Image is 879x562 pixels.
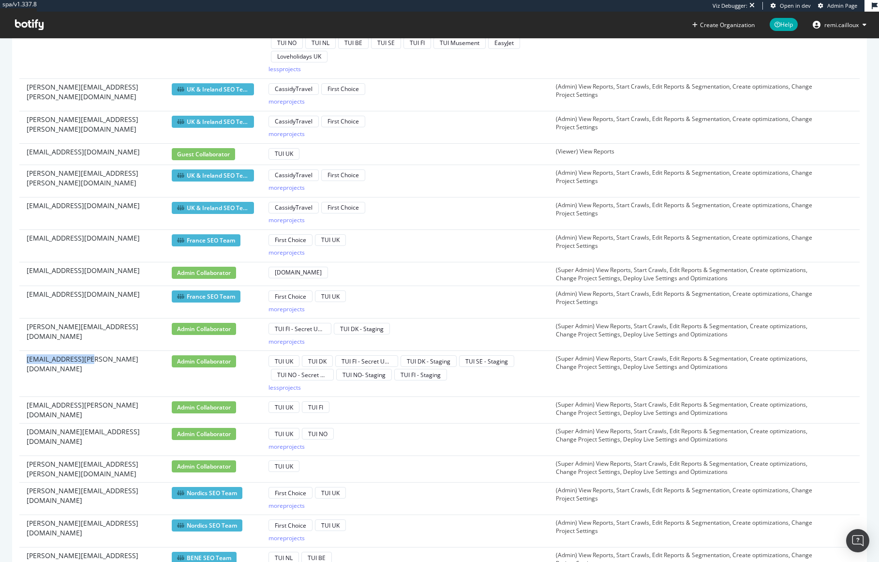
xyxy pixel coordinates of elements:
div: TUI Musement [440,39,479,47]
div: more projects [268,130,305,138]
a: TUI DK - Staging [334,325,390,333]
div: less projects [268,383,301,392]
button: TUI DK - Staging [401,355,457,367]
div: TUI FI - Secret URLs [342,357,392,365]
td: (Admin) View Reports, Start Crawls, Edit Reports & Segmentation, Create optimizations, Change Pro... [549,111,836,143]
div: TUI FI - Secret URLs [275,325,325,333]
span: [EMAIL_ADDRESS][PERSON_NAME][DOMAIN_NAME] [27,354,157,374]
a: TUI BE [301,554,332,562]
a: TUI NL [305,39,336,47]
span: [EMAIL_ADDRESS][DOMAIN_NAME] [27,266,140,275]
div: First Choice [275,292,306,301]
button: First Choice [321,169,365,181]
span: UK & Ireland SEO Team [172,116,254,128]
span: [EMAIL_ADDRESS][DOMAIN_NAME] [27,289,140,299]
span: [PERSON_NAME][EMAIL_ADDRESS][PERSON_NAME][DOMAIN_NAME] [27,82,157,102]
div: EasyJet [494,39,514,47]
button: TUI UK [315,234,346,246]
span: [PERSON_NAME][EMAIL_ADDRESS][DOMAIN_NAME] [27,518,157,538]
a: CassidyTravel [268,85,319,93]
button: moreprojects [268,303,305,315]
button: TUI FI - Secret URLs [335,355,398,367]
button: TUI FI - Secret URLs [268,323,331,334]
button: TUI UK [268,460,299,472]
span: [EMAIL_ADDRESS][DOMAIN_NAME] [27,147,140,157]
a: TUI FI - Staging [394,371,447,379]
span: admin collaborator [172,460,236,472]
button: TUI SE [371,37,401,49]
button: TUI NO [302,428,334,440]
div: TUI NO - Secret URLs [277,371,328,379]
a: TUI DK [302,357,333,365]
div: TUI BE [344,39,362,47]
a: TUI NL [268,554,299,562]
div: more projects [268,248,305,257]
a: TUI FI [403,39,431,47]
a: TUI FI - Secret URLs [268,325,331,333]
button: TUI DK [302,355,333,367]
td: (Admin) View Reports, Start Crawls, Edit Reports & Segmentation, Create optimizations, Change Pro... [549,197,836,229]
a: TUI SE [371,39,401,47]
div: TUI NO [308,430,328,438]
button: Create Organization [692,20,755,30]
a: TUI NO- Staging [336,371,392,379]
span: [PERSON_NAME][EMAIL_ADDRESS][DOMAIN_NAME] [27,486,157,505]
a: TUI UK [268,150,299,158]
a: TUI NO - Secret URLs [271,371,334,379]
a: First Choice [321,203,365,212]
a: TUI UK [268,430,299,438]
div: TUI UK [321,521,340,530]
a: Admin Page [818,2,857,10]
button: TUI NO- Staging [336,369,392,380]
div: more projects [268,442,305,451]
div: TUI FI [410,39,425,47]
div: First Choice [328,85,359,93]
td: (Super Admin) View Reports, Start Crawls, Edit Reports & Segmentation, Create optimizations, Chan... [549,397,836,424]
button: TUI UK [315,519,346,531]
button: CassidyTravel [268,202,319,213]
div: TUI UK [275,357,293,365]
button: First Choice [268,519,313,531]
button: TUI NO - Secret URLs [271,369,334,380]
div: Viz Debugger: [713,2,747,10]
span: [EMAIL_ADDRESS][DOMAIN_NAME] [27,201,140,211]
button: TUI NL [305,37,336,49]
a: TUI UK [315,489,346,497]
div: less projects [268,65,301,73]
button: First Choice [321,202,365,213]
span: [PERSON_NAME][EMAIL_ADDRESS][PERSON_NAME][DOMAIN_NAME] [27,115,157,134]
button: TUI FI [302,401,329,413]
button: First Choice [268,290,313,302]
span: admin collaborator [172,267,236,279]
a: TUI UK [268,462,299,471]
a: First Choice [268,292,313,301]
div: TUI NO [277,39,297,47]
button: TUI UK [315,487,346,499]
button: CassidyTravel [268,169,319,181]
span: Help [770,18,798,31]
span: admin collaborator [172,401,236,413]
div: TUI FI [308,403,323,411]
button: moreprojects [268,214,305,226]
td: (Admin) View Reports, Start Crawls, Edit Reports & Segmentation, Create optimizations, Change Pro... [549,286,836,319]
button: moreprojects [268,128,305,140]
td: (Admin) View Reports, Start Crawls, Edit Reports & Segmentation, Create optimizations, Change Pro... [549,515,836,547]
div: TUI SE [377,39,395,47]
div: TUI DK - Staging [407,357,450,365]
span: UK & Ireland SEO Team [172,83,254,95]
div: CassidyTravel [275,171,313,179]
span: [PERSON_NAME][EMAIL_ADDRESS][PERSON_NAME][DOMAIN_NAME] [27,168,157,188]
div: TUI FI - Staging [401,371,441,379]
button: moreprojects [268,335,305,347]
span: [EMAIL_ADDRESS][DOMAIN_NAME] [27,233,140,243]
a: EasyJet [488,39,520,47]
span: admin collaborator [172,355,236,367]
div: TUI DK - Staging [340,325,384,333]
div: TUI UK [275,150,293,158]
a: TUI SE - Staging [459,357,514,365]
button: First Choice [321,116,365,127]
div: TUI UK [275,430,293,438]
span: admin collaborator [172,428,236,440]
td: (Super Admin) View Reports, Start Crawls, Edit Reports & Segmentation, Create optimizations, Chan... [549,351,836,397]
button: TUI FI - Staging [394,369,447,380]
